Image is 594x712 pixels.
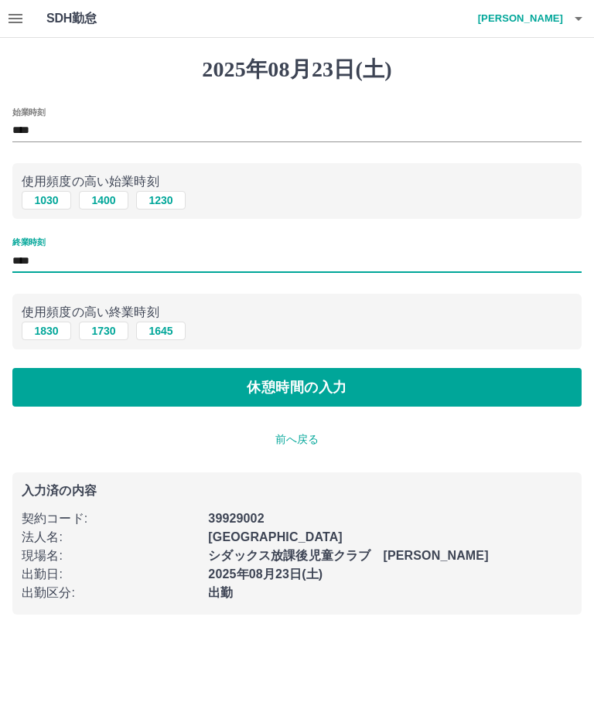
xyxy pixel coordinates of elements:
p: 使用頻度の高い終業時刻 [22,303,572,322]
p: 出勤区分 : [22,584,199,602]
b: [GEOGRAPHIC_DATA] [208,530,343,543]
p: 現場名 : [22,547,199,565]
button: 休憩時間の入力 [12,368,582,407]
p: 法人名 : [22,528,199,547]
p: 出勤日 : [22,565,199,584]
b: 2025年08月23日(土) [208,567,323,581]
button: 1830 [22,322,71,340]
button: 1730 [79,322,128,340]
button: 1400 [79,191,128,210]
h1: 2025年08月23日(土) [12,56,582,83]
b: シダックス放課後児童クラブ [PERSON_NAME] [208,549,488,562]
p: 前へ戻る [12,431,582,448]
button: 1030 [22,191,71,210]
p: 入力済の内容 [22,485,572,497]
button: 1230 [136,191,186,210]
label: 始業時刻 [12,106,45,118]
b: 39929002 [208,512,264,525]
b: 出勤 [208,586,233,599]
p: 使用頻度の高い始業時刻 [22,172,572,191]
label: 終業時刻 [12,237,45,248]
button: 1645 [136,322,186,340]
p: 契約コード : [22,509,199,528]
